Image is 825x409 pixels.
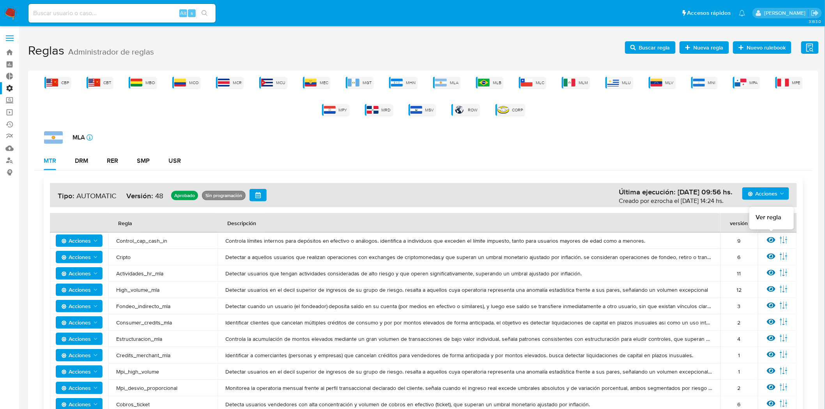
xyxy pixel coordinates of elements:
[28,8,216,18] input: Buscar usuario o caso...
[191,9,193,17] span: s
[687,9,731,17] span: Accesos rápidos
[180,9,186,17] span: Alt
[764,9,808,17] p: sandra.chabay@mercadolibre.com
[197,8,212,19] button: search-icon
[811,9,819,17] a: Salir
[739,10,745,16] a: Notificaciones
[756,213,781,221] span: Ver regla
